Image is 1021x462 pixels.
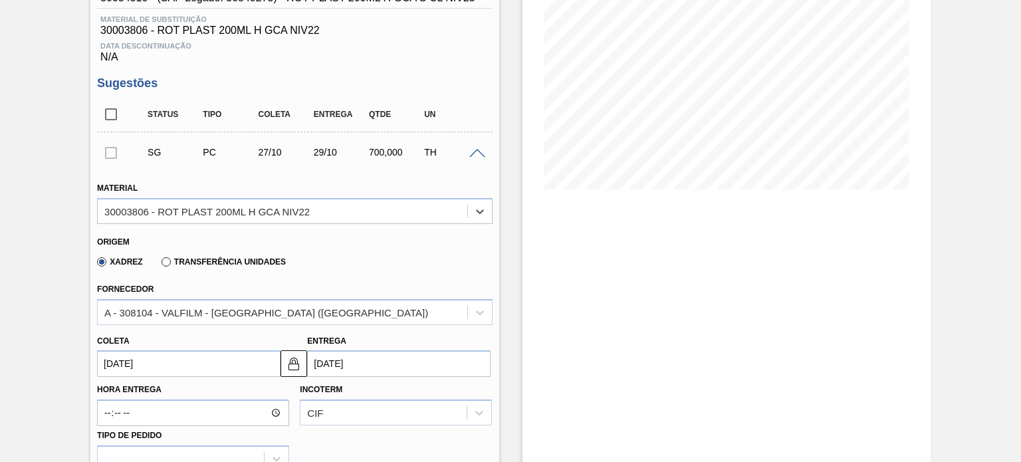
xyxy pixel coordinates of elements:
[421,110,481,119] div: UN
[307,336,346,346] label: Entrega
[255,147,316,158] div: 27/10/2025
[286,356,302,372] img: locked
[100,25,489,37] span: 30003806 - ROT PLAST 200ML H GCA NIV22
[199,147,260,158] div: Pedido de Compra
[97,431,162,440] label: Tipo de pedido
[162,257,286,267] label: Transferência Unidades
[307,407,323,419] div: CIF
[421,147,481,158] div: TH
[100,15,489,23] span: Material de Substituição
[104,306,428,318] div: A - 308104 - VALFILM - [GEOGRAPHIC_DATA] ([GEOGRAPHIC_DATA])
[97,183,138,193] label: Material
[97,285,154,294] label: Fornecedor
[97,237,130,247] label: Origem
[281,350,307,377] button: locked
[144,147,205,158] div: Sugestão Criada
[97,350,281,377] input: dd/mm/yyyy
[100,42,489,50] span: Data Descontinuação
[97,336,129,346] label: Coleta
[307,350,491,377] input: dd/mm/yyyy
[255,110,316,119] div: Coleta
[310,147,371,158] div: 29/10/2025
[104,205,310,217] div: 30003806 - ROT PLAST 200ML H GCA NIV22
[300,385,342,394] label: Incoterm
[366,147,426,158] div: 700,000
[310,110,371,119] div: Entrega
[97,37,492,63] div: N/A
[97,76,492,90] h3: Sugestões
[199,110,260,119] div: Tipo
[366,110,426,119] div: Qtde
[97,380,289,400] label: Hora Entrega
[144,110,205,119] div: Status
[97,257,143,267] label: Xadrez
